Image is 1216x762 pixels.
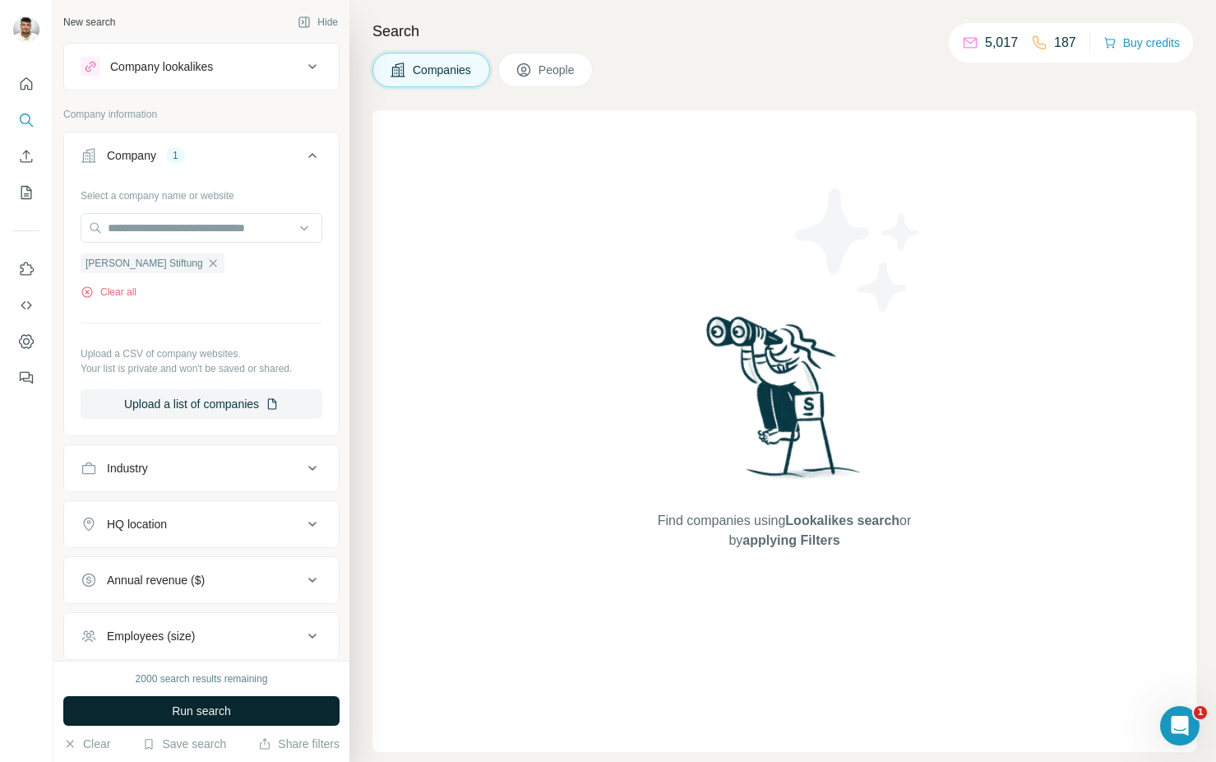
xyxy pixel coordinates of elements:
button: Quick start [13,69,39,99]
div: New search [63,15,115,30]
button: Company1 [64,136,339,182]
button: Run search [63,696,340,726]
span: [PERSON_NAME] Stiftung [86,256,203,271]
button: Feedback [13,363,39,393]
p: Your list is private and won't be saved or shared. [81,361,322,376]
button: Industry [64,448,339,488]
div: Annual revenue ($) [107,572,205,588]
button: Enrich CSV [13,142,39,171]
span: Lookalikes search [785,513,899,527]
div: Industry [107,460,148,476]
img: Surfe Illustration - Woman searching with binoculars [699,312,870,495]
img: Surfe Illustration - Stars [784,176,932,324]
button: Dashboard [13,327,39,356]
span: Run search [172,703,231,719]
span: applying Filters [742,533,839,547]
span: 1 [1194,706,1207,719]
button: Clear [63,736,110,752]
p: Company information [63,107,340,122]
button: HQ location [64,504,339,544]
button: Clear all [81,285,136,300]
button: Use Surfe on LinkedIn [13,254,39,284]
button: Search [13,105,39,135]
p: 5,017 [985,33,1018,53]
button: My lists [13,178,39,207]
button: Share filters [258,736,340,752]
button: Buy credits [1103,31,1180,54]
button: Use Surfe API [13,290,39,320]
p: 187 [1054,33,1076,53]
div: Employees (size) [107,628,195,644]
div: HQ location [107,516,167,532]
button: Employees (size) [64,616,339,656]
div: Company lookalikes [110,58,213,75]
p: Upload a CSV of company websites. [81,346,322,361]
button: Company lookalikes [64,47,339,86]
button: Upload a list of companies [81,389,322,419]
span: Find companies using or by [653,511,916,551]
div: Company [107,147,156,164]
h4: Search [372,20,1196,43]
div: 2000 search results remaining [136,671,268,686]
iframe: Intercom live chat [1160,706,1200,746]
img: Avatar [13,16,39,43]
button: Hide [286,10,349,35]
span: People [539,62,576,78]
div: Select a company name or website [81,182,322,203]
div: 1 [166,148,185,163]
span: Companies [413,62,473,78]
button: Save search [142,736,226,752]
button: Annual revenue ($) [64,560,339,600]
